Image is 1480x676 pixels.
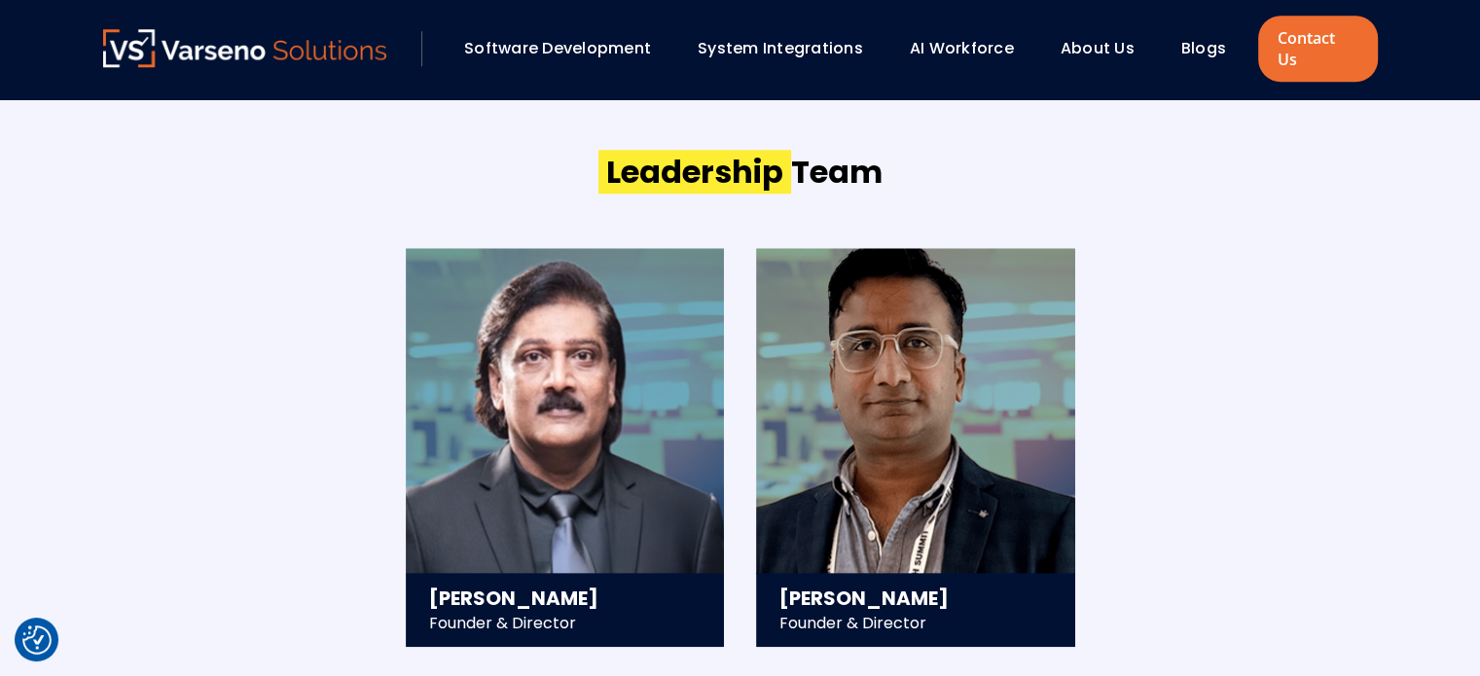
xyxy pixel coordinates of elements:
h3: [PERSON_NAME] [429,585,702,612]
button: Cookie Settings [22,625,52,655]
a: AI Workforce [910,37,1014,59]
a: Blogs [1181,37,1226,59]
img: Varseno Solutions – Product Engineering & IT Services [103,29,387,67]
a: Contact Us [1258,16,1377,82]
img: Revisit consent button [22,625,52,655]
span: Leadership [598,150,791,194]
h3: [PERSON_NAME] [779,585,1052,612]
div: AI Workforce [900,32,1041,65]
a: System Integrations [698,37,863,59]
a: About Us [1061,37,1135,59]
div: About Us [1051,32,1162,65]
div: Founder & Director [779,612,1052,647]
div: Software Development [454,32,678,65]
a: Software Development [464,37,651,59]
div: Founder & Director [429,612,702,647]
div: System Integrations [688,32,890,65]
a: Varseno Solutions – Product Engineering & IT Services [103,29,387,68]
div: Blogs [1172,32,1253,65]
h2: Team [598,151,883,194]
